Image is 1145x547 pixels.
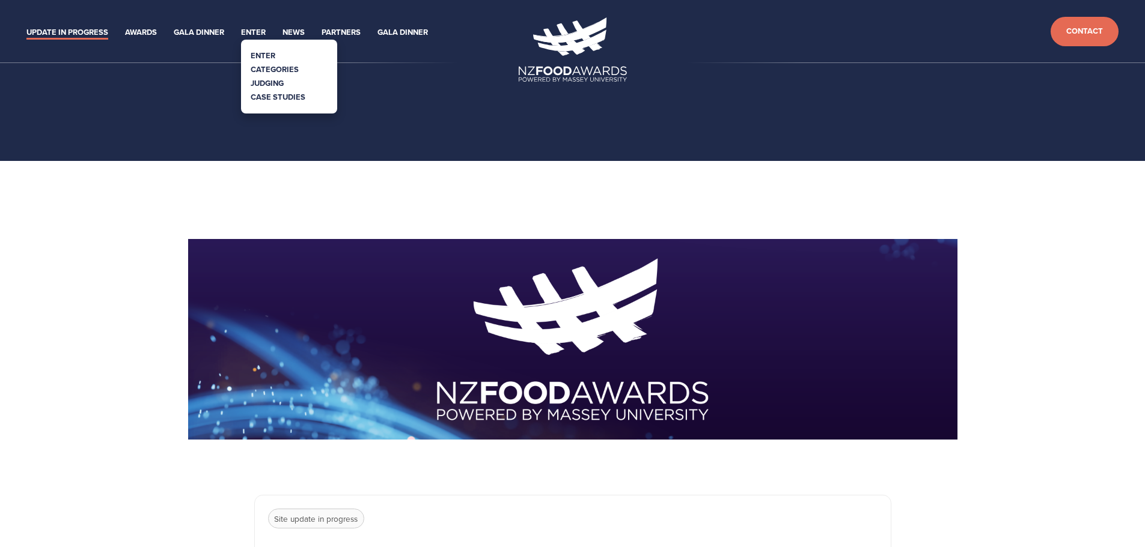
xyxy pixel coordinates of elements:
p: Site update in progress [268,509,364,529]
a: Categories [251,64,299,75]
a: Update in Progress [26,26,108,40]
a: Contact [1051,17,1119,46]
a: Gala Dinner [377,26,428,40]
a: Enter [241,26,266,40]
a: Awards [125,26,157,40]
a: Case Studies [251,91,305,103]
a: Judging [251,77,284,89]
a: Gala Dinner [174,26,224,40]
a: News [282,26,305,40]
a: Partners [322,26,361,40]
a: Enter [251,50,275,61]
